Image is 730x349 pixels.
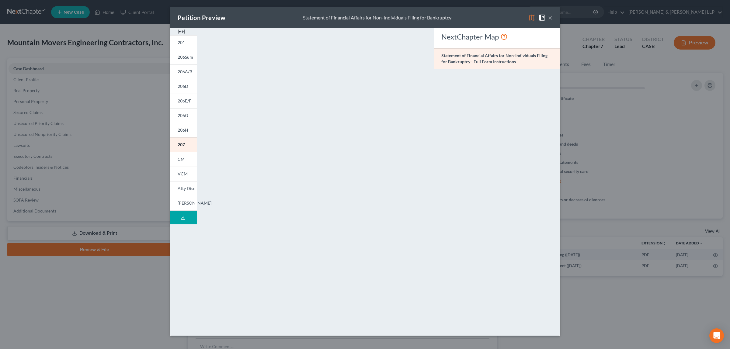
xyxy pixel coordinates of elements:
div: Statement of Financial Affairs for Non-Individuals Filing for Bankruptcy [303,14,451,21]
a: 207 [170,137,197,152]
a: 206Sum [170,50,197,64]
img: help-close-5ba153eb36485ed6c1ea00a893f15db1cb9b99d6cae46e1a8edb6c62d00a1a76.svg [538,14,546,21]
a: 206A/B [170,64,197,79]
a: VCM [170,167,197,181]
span: 206Sum [178,54,193,60]
a: 206H [170,123,197,137]
span: CM [178,157,185,162]
strong: Statement of Financial Affairs for Non-Individuals Filing for Bankruptcy - Full Form Instructions [441,53,547,64]
span: 206G [178,113,188,118]
span: [PERSON_NAME] [178,200,211,206]
span: VCM [178,171,188,176]
img: expand-e0f6d898513216a626fdd78e52531dac95497ffd26381d4c15ee2fc46db09dca.svg [178,28,185,35]
span: 206D [178,84,188,89]
a: 206D [170,79,197,94]
span: 206A/B [178,69,192,74]
span: 201 [178,40,185,45]
span: 206E/F [178,98,191,103]
a: [PERSON_NAME] [170,196,197,211]
span: 207 [178,142,185,147]
div: Open Intercom Messenger [709,328,724,343]
a: 206E/F [170,94,197,108]
iframe: <object ng-attr-data='[URL][DOMAIN_NAME]' type='application/pdf' width='100%' height='975px'></ob... [208,33,423,329]
a: 201 [170,35,197,50]
a: CM [170,152,197,167]
div: Petition Preview [178,13,225,22]
a: Atty Disc [170,181,197,196]
span: 206H [178,127,188,133]
span: Atty Disc [178,186,195,191]
a: 206G [170,108,197,123]
button: × [548,14,552,21]
div: NextChapter Map [441,32,552,42]
img: map-eea8200ae884c6f1103ae1953ef3d486a96c86aabb227e865a55264e3737af1f.svg [529,14,536,21]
